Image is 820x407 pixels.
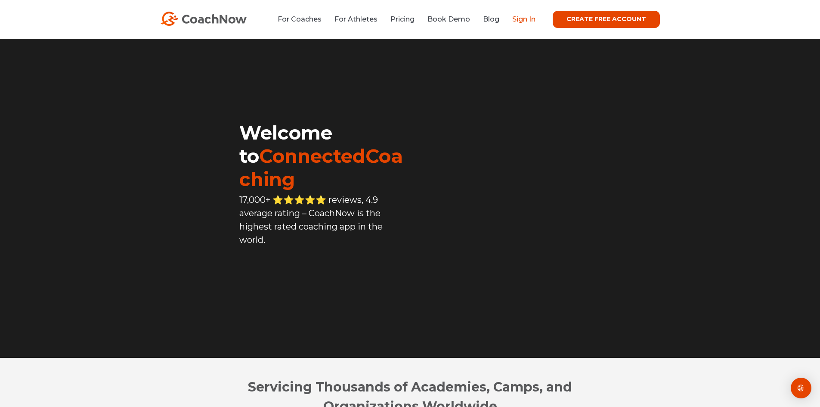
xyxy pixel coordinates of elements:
div: Open Intercom Messenger [791,378,811,398]
a: For Coaches [278,15,322,23]
a: Sign In [512,15,535,23]
a: CREATE FREE ACCOUNT [553,11,660,28]
a: Book Demo [427,15,470,23]
a: Blog [483,15,499,23]
iframe: Embedded CTA [239,265,410,291]
a: For Athletes [334,15,378,23]
span: 17,000+ ⭐️⭐️⭐️⭐️⭐️ reviews, 4.9 average rating – CoachNow is the highest rated coaching app in th... [239,195,383,245]
img: CoachNow Logo [161,12,247,26]
h1: Welcome to [239,121,410,191]
a: Pricing [390,15,415,23]
span: ConnectedCoaching [239,144,403,191]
